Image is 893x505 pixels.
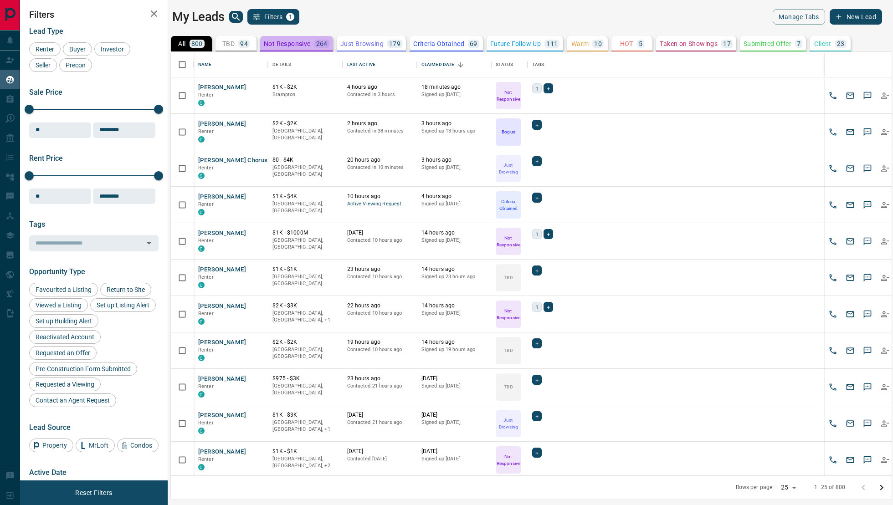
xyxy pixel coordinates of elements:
[29,346,97,360] div: Requested an Offer
[497,307,520,321] p: Not Responsive
[32,381,98,388] span: Requested a Viewing
[878,453,892,467] button: Reallocate
[863,383,872,392] svg: Sms
[863,455,872,464] svg: Sms
[198,302,246,311] button: [PERSON_NAME]
[98,46,127,53] span: Investor
[861,198,874,212] button: SMS
[880,310,889,319] svg: Reallocate
[198,52,212,77] div: Name
[639,41,642,47] p: 5
[620,41,633,47] p: HOT
[76,439,115,452] div: MrLoft
[272,310,338,324] p: Toronto
[272,128,338,142] p: [GEOGRAPHIC_DATA], [GEOGRAPHIC_DATA]
[29,27,63,36] span: Lead Type
[826,453,840,467] button: Call
[880,455,889,464] svg: Reallocate
[863,91,872,100] svg: Sms
[66,46,89,53] span: Buyer
[191,41,203,47] p: 800
[497,417,520,430] p: Just Browsing
[272,383,338,397] p: [GEOGRAPHIC_DATA], [GEOGRAPHIC_DATA]
[417,52,491,77] div: Claimed Date
[347,338,412,346] p: 19 hours ago
[198,92,214,98] span: Renter
[347,310,412,317] p: Contacted 10 hours ago
[861,125,874,139] button: SMS
[532,156,542,166] div: +
[198,209,205,215] div: condos.ca
[532,448,542,458] div: +
[594,41,602,47] p: 10
[861,417,874,430] button: SMS
[880,273,889,282] svg: Reallocate
[272,120,338,128] p: $2K - $2K
[127,442,155,449] span: Condos
[86,442,112,449] span: MrLoft
[826,417,840,430] button: Call
[846,91,855,100] svg: Email
[846,237,855,246] svg: Email
[198,355,205,361] div: condos.ca
[32,286,95,293] span: Favourited a Listing
[532,193,542,203] div: +
[843,198,857,212] button: Email
[29,220,45,229] span: Tags
[863,237,872,246] svg: Sms
[272,164,338,178] p: [GEOGRAPHIC_DATA], [GEOGRAPHIC_DATA]
[878,417,892,430] button: Reallocate
[535,157,539,166] span: +
[535,230,539,239] span: 1
[194,52,268,77] div: Name
[421,265,487,273] p: 14 hours ago
[272,91,338,98] p: Brampton
[198,120,246,128] button: [PERSON_NAME]
[878,89,892,102] button: Reallocate
[863,128,872,137] svg: Sms
[178,41,185,47] p: All
[497,235,520,248] p: Not Responsive
[347,383,412,390] p: Contacted 21 hours ago
[198,391,205,398] div: condos.ca
[535,302,539,311] span: 1
[272,52,291,77] div: Details
[660,41,718,47] p: Taken on Showings
[272,265,338,273] p: $1K - $1K
[863,273,872,282] svg: Sms
[843,417,857,430] button: Email
[843,235,857,248] button: Email
[547,302,550,311] span: +
[828,91,837,100] svg: Call
[826,271,840,285] button: Call
[29,58,57,72] div: Seller
[532,338,542,348] div: +
[846,273,855,282] svg: Email
[496,52,513,77] div: Status
[880,200,889,209] svg: Reallocate
[421,193,487,200] p: 4 hours ago
[272,302,338,310] p: $2K - $3K
[470,41,477,47] p: 69
[828,273,837,282] svg: Call
[532,120,542,130] div: +
[532,52,544,77] div: Tags
[826,307,840,321] button: Call
[777,481,799,494] div: 25
[272,229,338,237] p: $1K - $1000M
[222,41,235,47] p: TBD
[532,265,542,275] div: +
[198,282,205,288] div: condos.ca
[198,136,205,143] div: condos.ca
[347,237,412,244] p: Contacted 10 hours ago
[90,298,156,312] div: Set up Listing Alert
[198,100,205,106] div: condos.ca
[421,164,487,171] p: Signed up [DATE]
[846,346,855,355] svg: Email
[29,393,116,407] div: Contact an Agent Request
[421,200,487,208] p: Signed up [DATE]
[29,9,159,20] h2: Filters
[878,162,892,175] button: Reallocate
[861,307,874,321] button: SMS
[846,383,855,392] svg: Email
